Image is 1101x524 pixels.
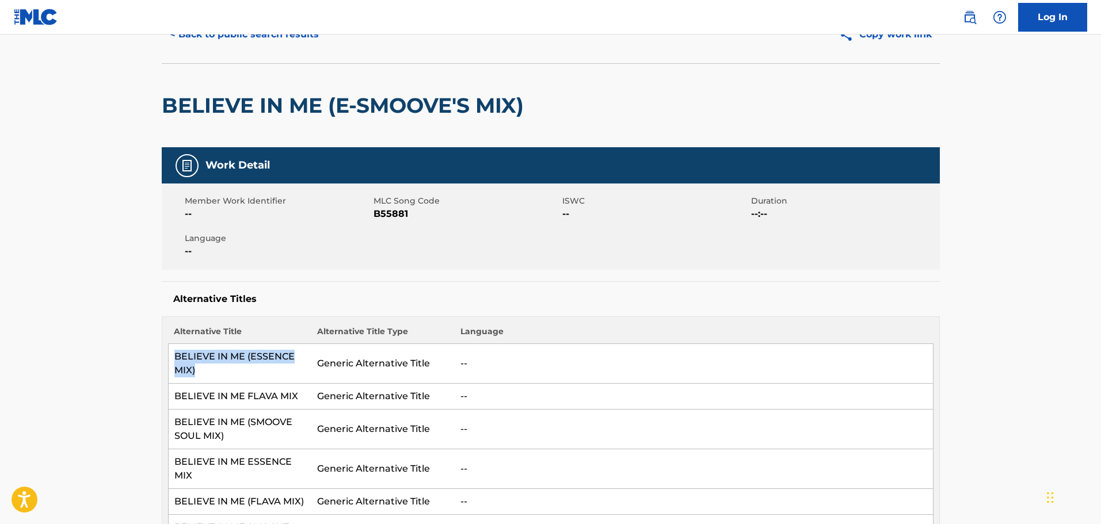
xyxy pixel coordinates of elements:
iframe: Chat Widget [1043,469,1101,524]
a: Public Search [958,6,981,29]
td: Generic Alternative Title [311,344,455,384]
td: -- [455,384,933,410]
span: -- [185,244,371,258]
td: -- [455,410,933,449]
td: Generic Alternative Title [311,449,455,489]
span: Language [185,232,371,244]
td: Generic Alternative Title [311,410,455,449]
td: Generic Alternative Title [311,384,455,410]
span: -- [562,207,748,221]
button: Copy work link [831,20,940,49]
td: BELIEVE IN ME FLAVA MIX [168,384,311,410]
div: Help [988,6,1011,29]
td: -- [455,449,933,489]
span: B55881 [374,207,559,221]
td: -- [455,344,933,384]
td: BELIEVE IN ME (FLAVA MIX) [168,489,311,515]
span: --:-- [751,207,937,221]
th: Alternative Title [168,326,311,344]
td: BELIEVE IN ME (SMOOVE SOUL MIX) [168,410,311,449]
span: MLC Song Code [374,195,559,207]
td: BELIEVE IN ME ESSENCE MIX [168,449,311,489]
button: < Back to public search results [162,20,327,49]
img: Work Detail [180,159,194,173]
span: Member Work Identifier [185,195,371,207]
img: Copy work link [839,28,859,42]
h5: Work Detail [205,159,270,172]
td: BELIEVE IN ME (ESSENCE MIX) [168,344,311,384]
span: Duration [751,195,937,207]
span: ISWC [562,195,748,207]
span: -- [185,207,371,221]
th: Alternative Title Type [311,326,455,344]
a: Log In [1018,3,1087,32]
h2: BELIEVE IN ME (E-SMOOVE'S MIX) [162,93,529,118]
img: search [963,10,977,24]
td: Generic Alternative Title [311,489,455,515]
img: MLC Logo [14,9,58,25]
th: Language [455,326,933,344]
div: Drag [1047,480,1054,515]
img: help [993,10,1007,24]
h5: Alternative Titles [173,293,928,305]
td: -- [455,489,933,515]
